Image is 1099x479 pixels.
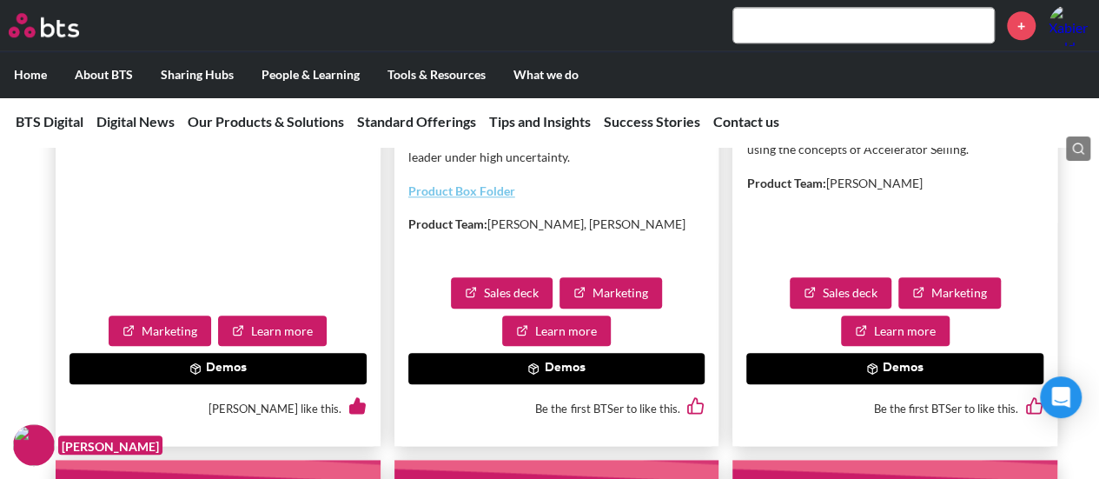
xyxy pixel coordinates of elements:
label: People & Learning [248,52,374,97]
img: F [13,424,55,466]
label: Sharing Hubs [147,52,248,97]
a: Sales deck [790,277,891,309]
a: Learn more [502,316,611,347]
a: + [1007,11,1036,40]
strong: Product Team: [408,216,487,231]
a: Product Box Folder [408,183,515,198]
img: BTS Logo [9,13,79,37]
div: [PERSON_NAME] like this. [70,384,367,432]
div: Be the first BTSer to like this. [746,384,1043,432]
img: Xabier Balda López [1049,4,1090,46]
a: Go home [9,13,111,37]
a: Marketing [898,277,1001,309]
label: Tools & Resources [374,52,500,97]
p: [PERSON_NAME] [746,175,1043,192]
p: [PERSON_NAME], [PERSON_NAME] [408,216,705,233]
a: Standard Offerings [357,113,476,130]
a: BTS Digital [16,113,83,130]
a: Profile [1049,4,1090,46]
a: Sales deck [451,277,553,309]
a: Learn more [218,316,327,347]
button: Demos [70,353,367,384]
button: Demos [408,353,705,384]
a: Success Stories [604,113,700,130]
div: Be the first BTSer to like this. [408,384,705,432]
label: What we do [500,52,593,97]
a: Our Products & Solutions [188,113,344,130]
a: Marketing [559,277,662,309]
figcaption: [PERSON_NAME] [58,436,162,456]
div: Open Intercom Messenger [1040,376,1082,418]
label: About BTS [61,52,147,97]
a: Learn more [841,316,950,347]
a: Tips and Insights [489,113,591,130]
a: Marketing [109,316,211,347]
button: Demos [746,353,1043,384]
a: Digital News [96,113,175,130]
a: Contact us [713,113,779,130]
strong: Product Team: [746,176,825,190]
